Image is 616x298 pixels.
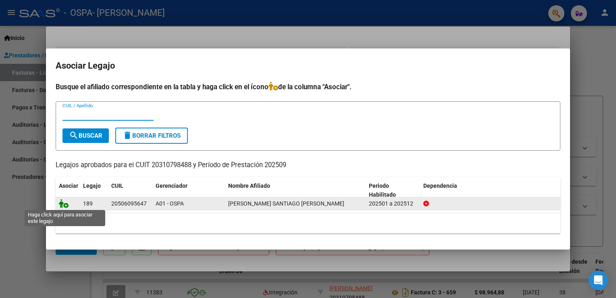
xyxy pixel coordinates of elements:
div: 1 registros [56,213,560,233]
span: Dependencia [423,183,457,189]
div: Open Intercom Messenger [589,271,608,290]
span: Legajo [83,183,101,189]
span: SILVA SANTIAGO EMANUEL [228,200,344,207]
span: Borrar Filtros [123,132,181,139]
span: Nombre Afiliado [228,183,270,189]
datatable-header-cell: CUIL [108,177,152,204]
button: Buscar [62,128,109,143]
div: 202501 a 202512 [369,199,417,208]
span: Buscar [69,132,102,139]
p: Legajos aprobados para el CUIT 20310798488 y Período de Prestación 202509 [56,160,560,170]
span: A01 - OSPA [156,200,184,207]
span: Periodo Habilitado [369,183,396,198]
span: 189 [83,200,93,207]
h2: Asociar Legajo [56,58,560,73]
div: 20506095647 [111,199,147,208]
datatable-header-cell: Asociar [56,177,80,204]
mat-icon: delete [123,130,132,140]
datatable-header-cell: Periodo Habilitado [366,177,420,204]
h4: Busque el afiliado correspondiente en la tabla y haga click en el ícono de la columna "Asociar". [56,82,560,92]
datatable-header-cell: Dependencia [420,177,561,204]
mat-icon: search [69,130,79,140]
button: Borrar Filtros [115,128,188,144]
datatable-header-cell: Nombre Afiliado [225,177,366,204]
datatable-header-cell: Gerenciador [152,177,225,204]
span: Gerenciador [156,183,187,189]
span: CUIL [111,183,123,189]
datatable-header-cell: Legajo [80,177,108,204]
span: Asociar [59,183,78,189]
